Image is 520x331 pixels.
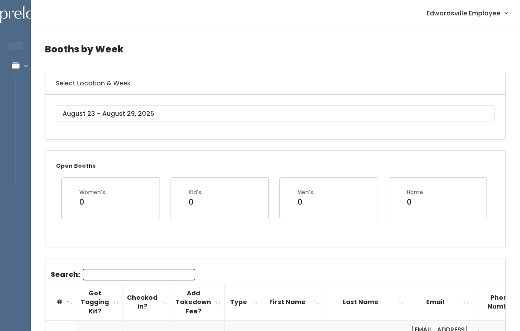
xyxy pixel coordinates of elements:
div: 0 [79,196,105,208]
div: Women's [79,188,105,196]
div: 0 [189,196,201,208]
span: Edwardsville Employee [427,8,500,18]
th: First Name: activate to sort column ascending [261,284,323,320]
th: Got Tagging Kit?: activate to sort column ascending [76,284,123,320]
div: Men's [297,188,313,196]
h4: Booths by Week [45,37,506,61]
div: Home [407,188,423,196]
div: 0 [407,196,423,208]
div: Kid's [189,188,201,196]
a: Edwardsville Employee [418,4,516,22]
th: Checked in?: activate to sort column ascending [123,284,171,320]
input: August 23 - August 29, 2025 [56,105,495,122]
th: Type: activate to sort column ascending [225,284,261,320]
th: Email: activate to sort column ascending [407,284,472,320]
input: Search: [83,269,195,280]
th: #: activate to sort column descending [45,284,76,320]
div: 0 [297,196,313,208]
label: Search: [51,269,195,280]
th: Last Name: activate to sort column ascending [323,284,407,320]
th: Add Takedown Fee?: activate to sort column ascending [171,284,225,320]
h6: Select Location & Week [45,72,505,95]
small: Open Booths [56,162,96,169]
